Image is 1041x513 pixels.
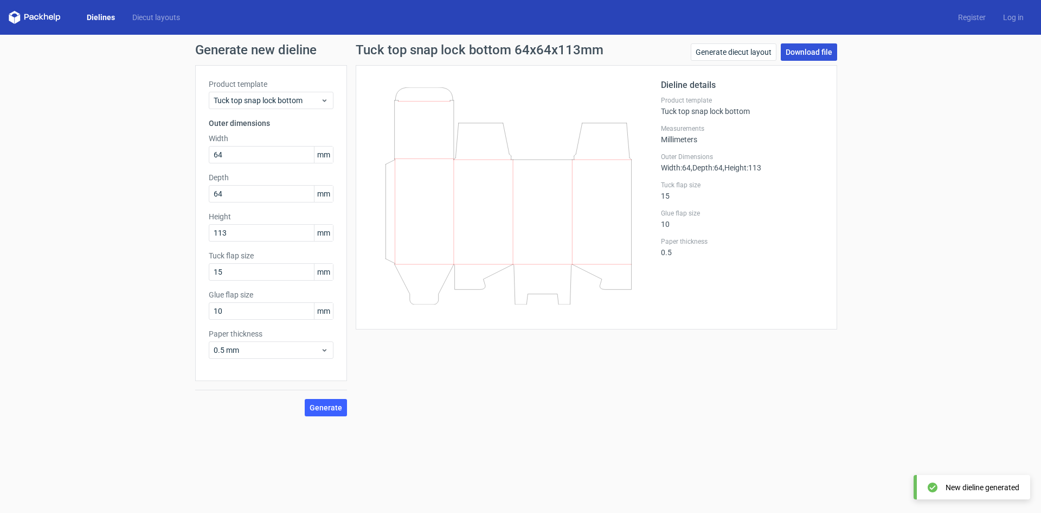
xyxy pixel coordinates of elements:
[661,96,824,116] div: Tuck top snap lock bottom
[314,186,333,202] span: mm
[310,404,342,411] span: Generate
[661,79,824,92] h2: Dieline details
[661,124,824,133] label: Measurements
[209,172,333,183] label: Depth
[661,96,824,105] label: Product template
[661,181,824,189] label: Tuck flap size
[78,12,124,23] a: Dielines
[314,225,333,241] span: mm
[214,95,320,106] span: Tuck top snap lock bottom
[661,153,824,161] label: Outer Dimensions
[314,264,333,280] span: mm
[691,163,723,172] span: , Depth : 64
[994,12,1032,23] a: Log in
[314,303,333,319] span: mm
[723,163,761,172] span: , Height : 113
[124,12,189,23] a: Diecut layouts
[781,43,837,61] a: Download file
[209,79,333,90] label: Product template
[946,482,1019,493] div: New dieline generated
[305,399,347,416] button: Generate
[661,237,824,257] div: 0.5
[209,211,333,222] label: Height
[661,237,824,246] label: Paper thickness
[691,43,776,61] a: Generate diecut layout
[209,118,333,129] h3: Outer dimensions
[661,163,691,172] span: Width : 64
[661,209,824,218] label: Glue flap size
[661,209,824,229] div: 10
[661,181,824,200] div: 15
[661,124,824,144] div: Millimeters
[195,43,846,56] h1: Generate new dieline
[356,43,603,56] h1: Tuck top snap lock bottom 64x64x113mm
[949,12,994,23] a: Register
[209,250,333,261] label: Tuck flap size
[214,345,320,356] span: 0.5 mm
[209,289,333,300] label: Glue flap size
[209,133,333,144] label: Width
[209,328,333,339] label: Paper thickness
[314,147,333,163] span: mm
